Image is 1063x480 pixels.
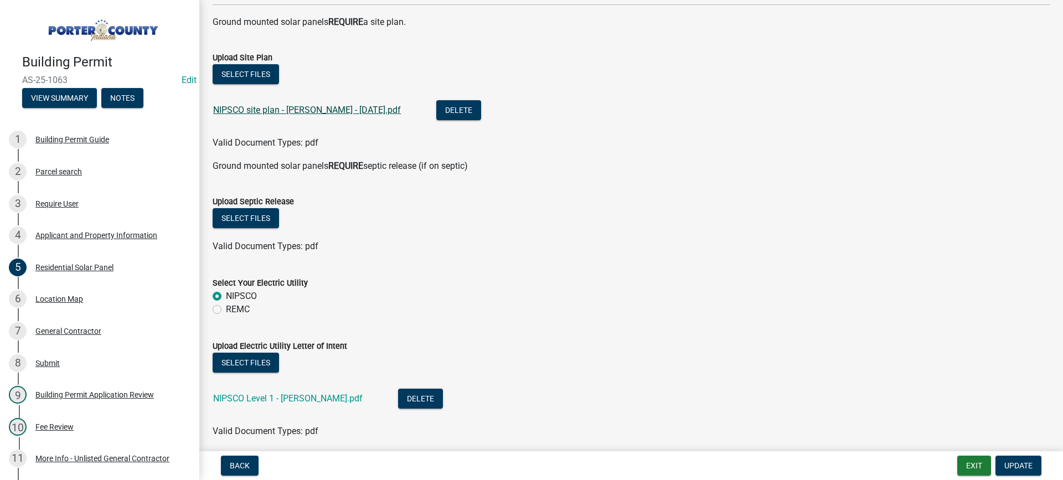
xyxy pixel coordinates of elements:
div: Location Map [35,295,83,303]
div: Applicant and Property Information [35,231,157,239]
button: Delete [398,389,443,409]
div: Fee Review [35,423,74,431]
label: Upload Site Plan [213,54,272,62]
div: Building Permit Application Review [35,391,154,399]
div: 8 [9,354,27,372]
div: Submit [35,359,60,367]
div: Parcel search [35,168,82,176]
wm-modal-confirm: Edit Application Number [182,75,197,85]
label: Upload Electric Utility Letter of Intent [213,343,347,350]
wm-modal-confirm: Notes [101,94,143,103]
div: 2 [9,163,27,180]
span: Update [1004,461,1033,470]
a: NIPSCO site plan - [PERSON_NAME] - [DATE].pdf [213,105,401,115]
label: Upload Septic Release [213,198,294,206]
h4: Building Permit [22,54,190,70]
div: 1 [9,131,27,148]
div: 9 [9,386,27,404]
div: 7 [9,322,27,340]
div: 3 [9,195,27,213]
div: 4 [9,226,27,244]
label: Select Your Electric Utility [213,280,308,287]
span: Back [230,461,250,470]
a: Edit [182,75,197,85]
label: NIPSCO [226,290,257,303]
span: AS-25-1063 [22,75,177,85]
label: REMC [226,303,250,316]
span: Valid Document Types: pdf [213,241,318,251]
button: Exit [957,456,991,476]
button: Update [995,456,1041,476]
div: 11 [9,450,27,467]
p: Ground mounted solar panels septic release (if on septic) [213,159,1050,173]
div: Building Permit Guide [35,136,109,143]
div: Residential Solar Panel [35,264,113,271]
strong: REQUIRE [328,17,363,27]
div: More Info - Unlisted General Contractor [35,455,169,462]
wm-modal-confirm: Summary [22,94,97,103]
div: 10 [9,418,27,436]
strong: REQUIRE [328,161,363,171]
wm-modal-confirm: Delete Document [436,106,481,116]
p: Ground mounted solar panels a site plan. [213,16,1050,29]
img: Porter County, Indiana [22,12,182,43]
div: 5 [9,259,27,276]
div: 6 [9,290,27,308]
button: View Summary [22,88,97,108]
span: Valid Document Types: pdf [213,137,318,148]
button: Select files [213,208,279,228]
button: Select files [213,353,279,373]
wm-modal-confirm: Delete Document [398,394,443,405]
span: Valid Document Types: pdf [213,426,318,436]
button: Delete [436,100,481,120]
div: General Contractor [35,327,101,335]
div: Require User [35,200,79,208]
button: Back [221,456,259,476]
button: Select files [213,64,279,84]
a: NIPSCO Level 1 - [PERSON_NAME].pdf [213,393,363,404]
button: Notes [101,88,143,108]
